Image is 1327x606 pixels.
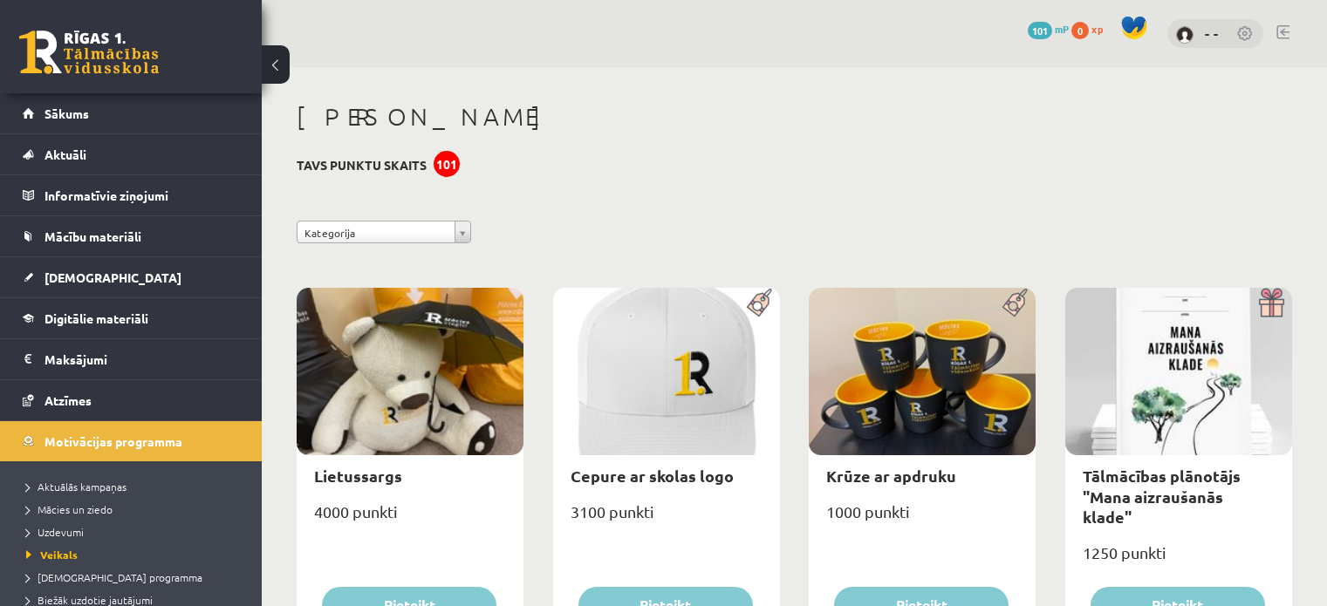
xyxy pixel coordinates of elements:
[44,228,141,244] span: Mācību materiāli
[297,158,427,173] h3: Tavs punktu skaits
[1083,466,1241,527] a: Tālmācības plānotājs "Mana aizraušanās klade"
[23,380,240,420] a: Atzīmes
[44,433,182,449] span: Motivācijas programma
[1071,22,1112,36] a: 0 xp
[23,298,240,338] a: Digitālie materiāli
[26,570,202,584] span: [DEMOGRAPHIC_DATA] programma
[826,466,956,486] a: Krūze ar apdruku
[23,93,240,133] a: Sākums
[44,339,240,379] legend: Maksājumi
[23,216,240,256] a: Mācību materiāli
[1028,22,1052,39] span: 101
[297,221,471,243] a: Kategorija
[23,134,240,174] a: Aktuāli
[1028,22,1069,36] a: 101 mP
[809,497,1036,541] div: 1000 punkti
[26,569,244,585] a: [DEMOGRAPHIC_DATA] programma
[44,310,148,326] span: Digitālie materiāli
[23,339,240,379] a: Maksājumi
[297,497,523,541] div: 4000 punkti
[1071,22,1089,39] span: 0
[26,524,244,540] a: Uzdevumi
[19,31,159,74] a: Rīgas 1. Tālmācības vidusskola
[26,502,113,516] span: Mācies un ziedo
[996,288,1036,317] img: Populāra prece
[571,466,734,486] a: Cepure ar skolas logo
[44,269,181,285] span: [DEMOGRAPHIC_DATA]
[304,221,448,244] span: Kategorija
[23,421,240,461] a: Motivācijas programma
[26,480,127,494] span: Aktuālās kampaņas
[44,392,92,408] span: Atzīmes
[44,146,86,162] span: Aktuāli
[1055,22,1069,36] span: mP
[44,106,89,121] span: Sākums
[26,479,244,494] a: Aktuālās kampaņas
[23,175,240,215] a: Informatīvie ziņojumi
[26,548,78,562] span: Veikals
[314,466,402,486] a: Lietussargs
[553,497,780,541] div: 3100 punkti
[23,257,240,297] a: [DEMOGRAPHIC_DATA]
[1205,24,1219,42] a: - -
[741,288,780,317] img: Populāra prece
[434,151,460,177] div: 101
[1176,26,1194,44] img: - -
[1253,288,1292,317] img: Dāvana ar pārsteigumu
[1065,538,1292,582] div: 1250 punkti
[297,102,1292,132] h1: [PERSON_NAME]
[26,501,244,517] a: Mācies un ziedo
[44,175,240,215] legend: Informatīvie ziņojumi
[26,525,84,539] span: Uzdevumi
[1091,22,1103,36] span: xp
[26,547,244,562] a: Veikals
